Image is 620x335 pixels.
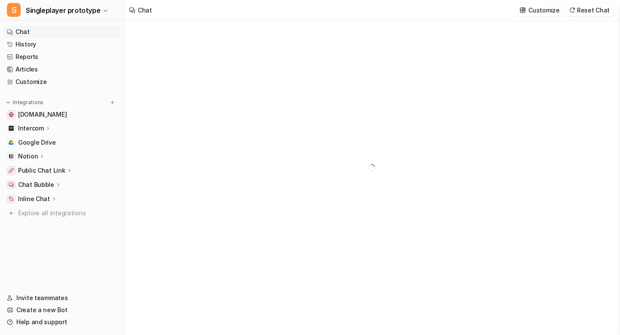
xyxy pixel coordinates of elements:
[520,7,526,13] img: customize
[9,140,14,145] img: Google Drive
[26,4,100,16] span: Singleplayer prototype
[18,206,117,220] span: Explore all integrations
[5,99,11,105] img: expand menu
[9,196,14,202] img: Inline Chat
[13,99,43,106] p: Integrations
[9,168,14,173] img: Public Chat Link
[3,316,120,328] a: Help and support
[18,195,50,203] p: Inline Chat
[567,4,613,16] button: Reset Chat
[9,126,14,131] img: Intercom
[3,304,120,316] a: Create a new Bot
[3,136,120,149] a: Google DriveGoogle Drive
[3,292,120,304] a: Invite teammates
[517,4,563,16] button: Customize
[3,76,120,88] a: Customize
[9,112,14,117] img: www.carlab.dk
[3,38,120,50] a: History
[569,7,575,13] img: reset
[3,51,120,63] a: Reports
[9,154,14,159] img: Notion
[18,180,54,189] p: Chat Bubble
[18,138,56,147] span: Google Drive
[18,110,67,119] span: [DOMAIN_NAME]
[18,124,44,133] p: Intercom
[528,6,559,15] p: Customize
[7,3,21,17] span: S
[3,26,120,38] a: Chat
[109,99,115,105] img: menu_add.svg
[3,63,120,75] a: Articles
[9,182,14,187] img: Chat Bubble
[3,207,120,219] a: Explore all integrations
[7,209,15,217] img: explore all integrations
[18,166,65,175] p: Public Chat Link
[3,98,46,107] button: Integrations
[18,152,38,161] p: Notion
[3,109,120,121] a: www.carlab.dk[DOMAIN_NAME]
[138,6,152,15] div: Chat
